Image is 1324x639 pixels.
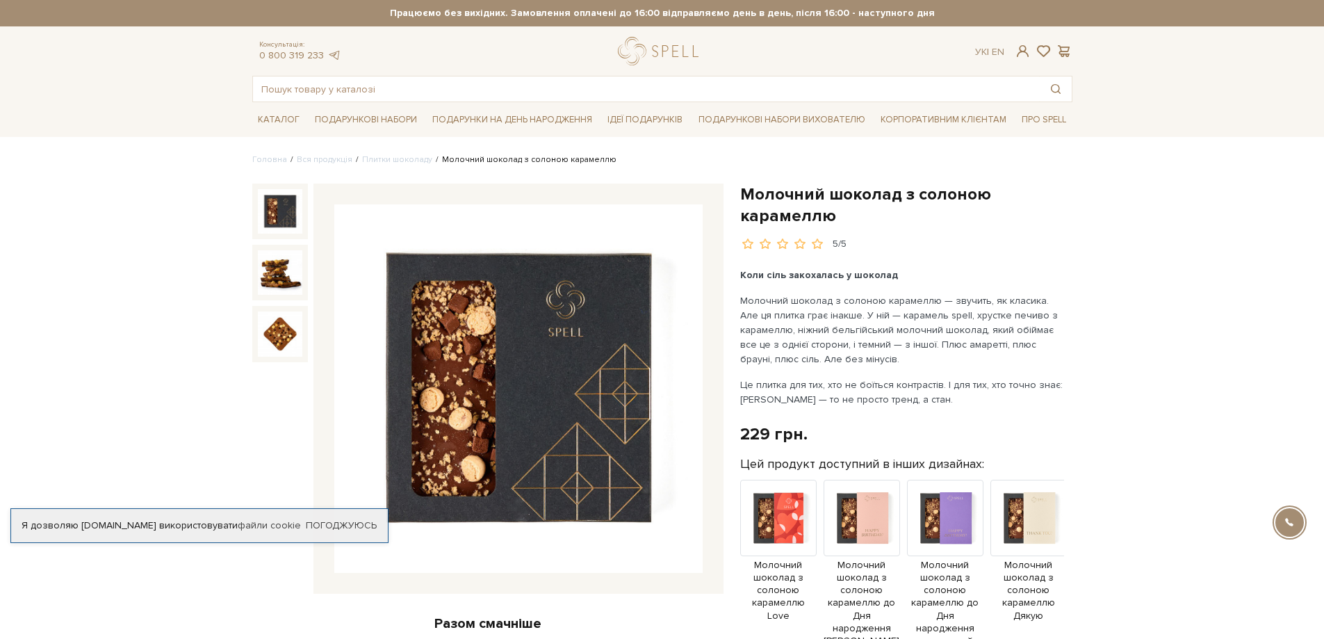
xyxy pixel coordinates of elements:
[252,615,724,633] div: Разом смачніше
[740,423,808,445] div: 229 грн.
[297,154,352,165] a: Вся продукція
[258,189,302,234] img: Молочний шоколад з солоною карамеллю
[740,378,1066,407] p: Це плитка для тих, хто не боїться контрастів. І для тих, хто точно знає: [PERSON_NAME] — то не пр...
[259,40,341,49] span: Консультація:
[740,559,817,622] span: Молочний шоколад з солоною карамеллю Love
[252,154,287,165] a: Головна
[740,456,984,472] label: Цей продукт доступний в інших дизайнах:
[327,49,341,61] a: telegram
[992,46,1004,58] a: En
[432,154,616,166] li: Молочний шоколад з солоною карамеллю
[990,511,1067,622] a: Молочний шоколад з солоною карамеллю Дякую
[987,46,989,58] span: |
[238,519,301,531] a: файли cookie
[309,109,423,131] a: Подарункові набори
[334,204,703,573] img: Молочний шоколад з солоною карамеллю
[11,519,388,532] div: Я дозволяю [DOMAIN_NAME] використовувати
[252,7,1072,19] strong: Працюємо без вихідних. Замовлення оплачені до 16:00 відправляємо день в день, після 16:00 - насту...
[1040,76,1072,102] button: Пошук товару у каталозі
[740,269,898,281] b: Коли сіль закохалась у шоколад
[740,184,1072,227] h1: Молочний шоколад з солоною карамеллю
[990,559,1067,622] span: Молочний шоколад з солоною карамеллю Дякую
[740,480,817,556] img: Продукт
[1016,109,1072,131] a: Про Spell
[990,480,1067,556] img: Продукт
[253,76,1040,102] input: Пошук товару у каталозі
[693,108,871,131] a: Подарункові набори вихователю
[306,519,377,532] a: Погоджуюсь
[740,511,817,622] a: Молочний шоколад з солоною карамеллю Love
[259,49,324,61] a: 0 800 319 233
[427,109,598,131] a: Подарунки на День народження
[740,293,1066,366] p: Молочний шоколад з солоною карамеллю — звучить, як класика. Але ця плитка грає інакше. У ній — ка...
[252,109,305,131] a: Каталог
[602,109,688,131] a: Ідеї подарунків
[618,37,705,65] a: logo
[258,250,302,295] img: Молочний шоколад з солоною карамеллю
[258,312,302,356] img: Молочний шоколад з солоною карамеллю
[362,154,432,165] a: Плитки шоколаду
[875,108,1012,131] a: Корпоративним клієнтам
[907,480,983,556] img: Продукт
[824,480,900,556] img: Продукт
[833,238,847,251] div: 5/5
[975,46,1004,58] div: Ук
